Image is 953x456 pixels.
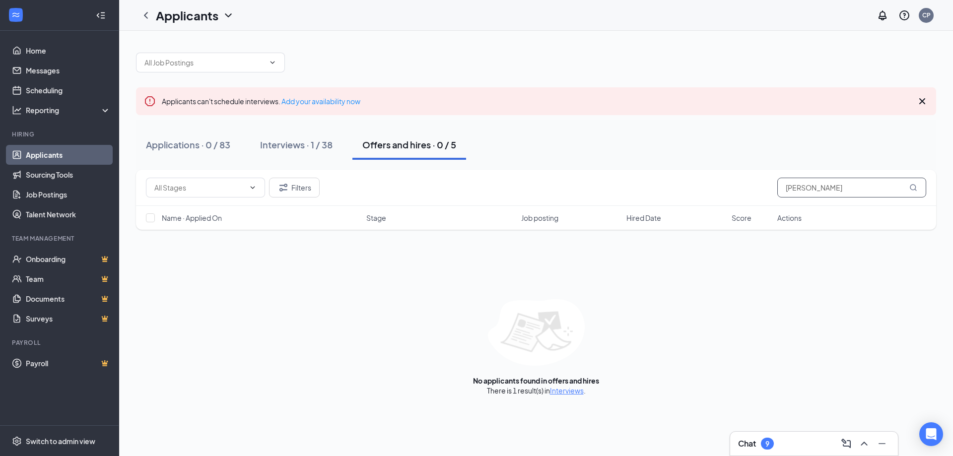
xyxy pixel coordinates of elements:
[162,213,222,223] span: Name · Applied On
[26,185,111,204] a: Job Postings
[858,438,870,450] svg: ChevronUp
[916,95,928,107] svg: Cross
[269,59,276,66] svg: ChevronDown
[154,182,245,193] input: All Stages
[838,436,854,452] button: ComposeMessage
[840,438,852,450] svg: ComposeMessage
[26,105,111,115] div: Reporting
[26,165,111,185] a: Sourcing Tools
[550,386,584,395] a: Interviews
[11,10,21,20] svg: WorkstreamLogo
[26,41,111,61] a: Home
[162,97,360,106] span: Applicants can't schedule interviews.
[269,178,320,197] button: Filter Filters
[12,130,109,138] div: Hiring
[222,9,234,21] svg: ChevronDown
[144,95,156,107] svg: Error
[919,422,943,446] div: Open Intercom Messenger
[876,438,888,450] svg: Minimize
[874,436,890,452] button: Minimize
[26,145,111,165] a: Applicants
[26,80,111,100] a: Scheduling
[260,138,333,151] div: Interviews · 1 / 38
[144,57,265,68] input: All Job Postings
[922,11,931,19] div: CP
[26,289,111,309] a: DocumentsCrown
[765,440,769,448] div: 9
[626,213,661,223] span: Hired Date
[12,234,109,243] div: Team Management
[856,436,872,452] button: ChevronUp
[26,269,111,289] a: TeamCrown
[877,9,888,21] svg: Notifications
[140,9,152,21] svg: ChevronLeft
[738,438,756,449] h3: Chat
[777,178,926,197] input: Search in offers and hires
[12,338,109,347] div: Payroll
[898,9,910,21] svg: QuestionInfo
[12,105,22,115] svg: Analysis
[362,138,456,151] div: Offers and hires · 0 / 5
[26,249,111,269] a: OnboardingCrown
[488,299,585,366] img: empty-state
[26,204,111,224] a: Talent Network
[96,10,106,20] svg: Collapse
[487,386,586,395] div: There is 1 result(s) in .
[366,213,386,223] span: Stage
[26,61,111,80] a: Messages
[26,309,111,328] a: SurveysCrown
[732,213,751,223] span: Score
[473,376,599,386] div: No applicants found in offers and hires
[909,184,917,192] svg: MagnifyingGlass
[12,436,22,446] svg: Settings
[146,138,230,151] div: Applications · 0 / 83
[249,184,257,192] svg: ChevronDown
[26,353,111,373] a: PayrollCrown
[156,7,218,24] h1: Applicants
[521,213,558,223] span: Job posting
[281,97,360,106] a: Add your availability now
[777,213,802,223] span: Actions
[277,182,289,194] svg: Filter
[26,436,95,446] div: Switch to admin view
